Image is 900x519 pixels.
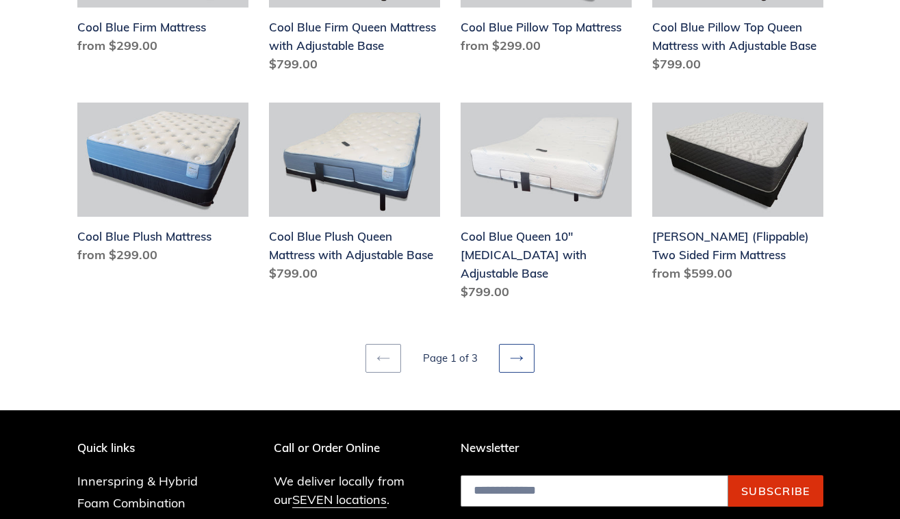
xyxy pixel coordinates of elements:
[461,441,823,455] p: Newsletter
[77,473,198,489] a: Innerspring & Hybrid
[77,441,218,455] p: Quick links
[728,475,823,507] button: Subscribe
[77,495,185,511] a: Foam Combination
[269,103,440,288] a: Cool Blue Plush Queen Mattress with Adjustable Base
[652,103,823,288] a: Del Ray (Flippable) Two Sided Firm Mattress
[77,103,248,269] a: Cool Blue Plush Mattress
[274,441,440,455] p: Call or Order Online
[292,492,387,508] a: SEVEN locations
[461,475,728,507] input: Email address
[274,472,440,509] p: We deliver locally from our .
[741,484,810,498] span: Subscribe
[461,103,632,306] a: Cool Blue Queen 10" Memory Foam with Adjustable Base
[404,351,496,367] li: Page 1 of 3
